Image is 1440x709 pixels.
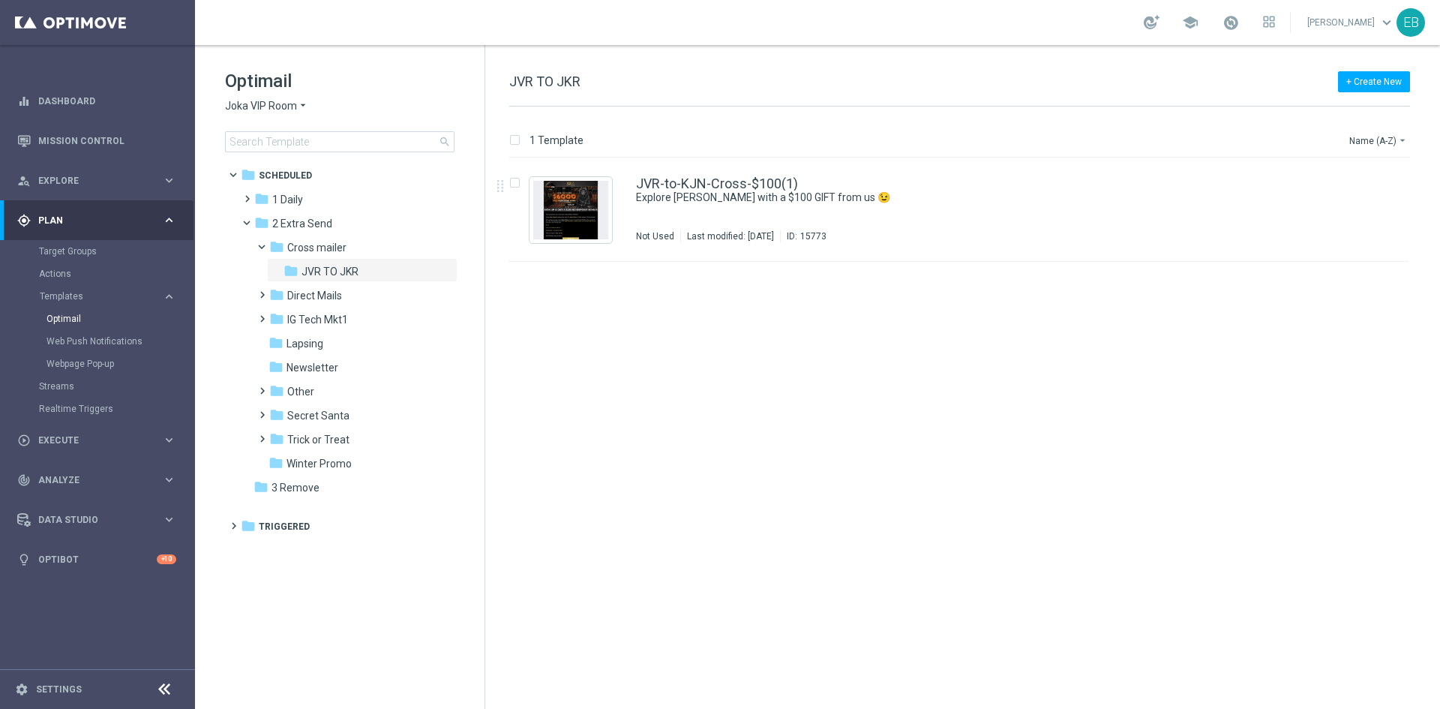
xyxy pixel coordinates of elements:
[38,436,162,445] span: Execute
[287,289,342,302] span: Direct Mails
[46,308,193,330] div: Optimail
[17,513,162,527] div: Data Studio
[16,95,177,107] button: equalizer Dashboard
[162,433,176,447] i: keyboard_arrow_right
[780,230,826,242] div: ID:
[16,554,177,566] button: lightbulb Optibot +10
[636,177,798,191] a: JVR-to-KJN-Cross-$100(1)
[259,520,310,533] span: Triggered
[162,290,176,304] i: keyboard_arrow_right
[39,290,177,302] button: Templates keyboard_arrow_right
[268,335,283,350] i: folder
[46,358,156,370] a: Webpage Pop-up
[162,213,176,227] i: keyboard_arrow_right
[269,383,284,398] i: folder
[272,193,303,206] span: 1 Daily
[241,518,256,533] i: folder
[38,476,162,485] span: Analyze
[17,121,176,161] div: Mission Control
[17,81,176,121] div: Dashboard
[17,174,31,188] i: person_search
[39,285,193,375] div: Templates
[16,135,177,147] button: Mission Control
[17,539,176,579] div: Optibot
[286,457,352,470] span: Winter Promo
[38,176,162,185] span: Explore
[17,473,31,487] i: track_changes
[529,134,583,147] p: 1 Template
[16,434,177,446] button: play_circle_outline Execute keyboard_arrow_right
[39,268,156,280] a: Actions
[269,407,284,422] i: folder
[800,230,826,242] div: 15773
[509,74,580,89] span: JVR TO JKR
[39,375,193,398] div: Streams
[287,385,314,398] span: Other
[1306,11,1396,34] a: [PERSON_NAME]keyboard_arrow_down
[269,431,284,446] i: folder
[268,359,283,374] i: folder
[17,553,31,566] i: lightbulb
[271,481,319,494] span: 3 Remove
[301,265,358,278] span: JVR TO JKR
[225,99,309,113] button: Joka VIP Room arrow_drop_down
[225,69,454,93] h1: Optimail
[269,287,284,302] i: folder
[39,403,156,415] a: Realtime Triggers
[1378,14,1395,31] span: keyboard_arrow_down
[225,99,297,113] span: Joka VIP Room
[286,337,323,350] span: Lapsing
[287,433,349,446] span: Trick or Treat
[39,263,193,285] div: Actions
[157,554,176,564] div: +10
[17,434,31,447] i: play_circle_outline
[533,181,608,239] img: 15773.jpeg
[254,215,269,230] i: folder
[162,512,176,527] i: keyboard_arrow_right
[259,169,312,182] span: Scheduled
[38,81,176,121] a: Dashboard
[17,434,162,447] div: Execute
[39,398,193,420] div: Realtime Triggers
[46,330,193,353] div: Web Push Notifications
[269,311,284,326] i: folder
[287,241,346,254] span: Cross mailer
[39,240,193,263] div: Target Groups
[272,217,332,230] span: 2 Extra Send
[16,215,177,227] button: gps_fixed Plan keyboard_arrow_right
[287,313,348,326] span: IG Tech Mkt1
[17,95,31,108] i: equalizer
[283,263,298,278] i: folder
[1338,71,1410,92] button: + Create New
[636,191,1345,205] div: Explore King Johnnie with a $100 GIFT from us 😉
[286,361,338,374] span: Newsletter
[15,683,28,696] i: settings
[16,474,177,486] button: track_changes Analyze keyboard_arrow_right
[46,313,156,325] a: Optimail
[40,292,147,301] span: Templates
[1348,131,1410,149] button: Name (A-Z)arrow_drop_down
[287,409,349,422] span: Secret Santa
[439,136,451,148] span: search
[39,245,156,257] a: Target Groups
[225,131,454,152] input: Search Template
[16,514,177,526] button: Data Studio keyboard_arrow_right
[268,455,283,470] i: folder
[40,292,162,301] div: Templates
[253,479,268,494] i: folder
[17,214,31,227] i: gps_fixed
[16,175,177,187] button: person_search Explore keyboard_arrow_right
[17,174,162,188] div: Explore
[254,191,269,206] i: folder
[636,230,674,242] div: Not Used
[636,191,1311,205] a: Explore [PERSON_NAME] with a $100 GIFT from us 😉
[39,380,156,392] a: Streams
[36,685,82,694] a: Settings
[297,99,309,113] i: arrow_drop_down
